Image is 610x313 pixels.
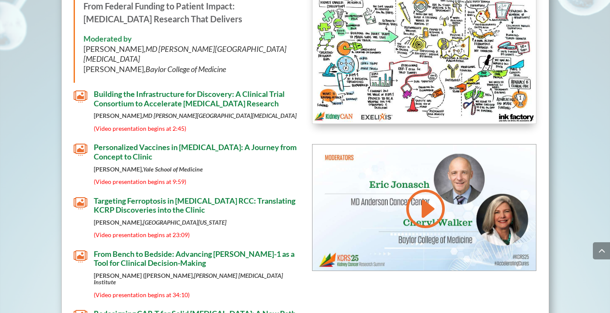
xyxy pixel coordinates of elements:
[94,89,285,108] span: Building the Infrastructure for Discovery: A Clinical Trial Consortium to Accelerate [MEDICAL_DAT...
[143,166,203,173] em: Yale School of Medicine
[94,142,297,161] span: Personalized Vaccines in [MEDICAL_DATA]: A Journey from Concept to Clinic
[94,249,295,268] span: From Bench to Bedside: Advancing [PERSON_NAME]-1 as a Tool for Clinical Decision-Making
[94,231,190,238] span: (Video presentation begins at 23:09)
[94,272,283,286] strong: [PERSON_NAME] ([PERSON_NAME],
[146,64,226,74] em: Baylor College of Medicine
[94,112,297,119] strong: [PERSON_NAME],
[83,44,286,63] em: MD [PERSON_NAME][GEOGRAPHIC_DATA][MEDICAL_DATA]
[74,196,87,210] span: 
[94,125,186,132] span: (Video presentation begins at 2:45)
[94,178,186,185] span: (Video presentation begins at 9:59)
[74,250,87,263] span: 
[74,143,87,156] span: 
[94,272,283,286] em: [PERSON_NAME] [MEDICAL_DATA] Institute
[143,219,226,226] em: [GEOGRAPHIC_DATA][US_STATE]
[83,34,132,43] strong: Moderated by
[94,291,190,298] span: (Video presentation begins at 34:10)
[74,90,87,103] span: 
[94,196,295,215] span: Targeting Ferroptosis in [MEDICAL_DATA] RCC: Translating KCRP Discoveries into the Clinic
[83,44,286,74] span: [PERSON_NAME], [PERSON_NAME],
[143,112,297,119] em: MD [PERSON_NAME][GEOGRAPHIC_DATA][MEDICAL_DATA]
[94,219,226,226] strong: [PERSON_NAME],
[94,166,203,173] strong: [PERSON_NAME],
